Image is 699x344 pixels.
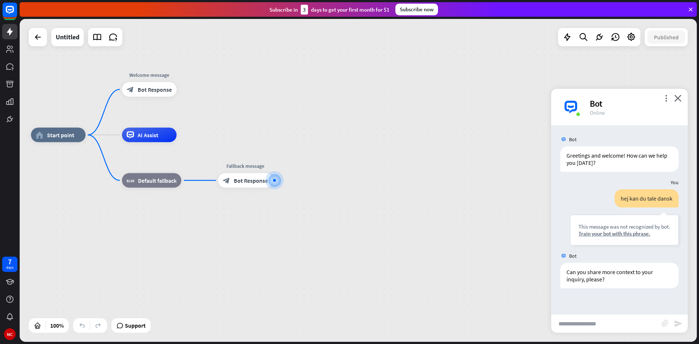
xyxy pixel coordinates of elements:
a: 7 days [2,257,17,272]
span: Bot [569,136,577,143]
div: hej kan du tale dansk [615,189,679,207]
i: block_attachment [662,320,669,327]
i: close [674,95,682,102]
div: Welcome message [116,71,182,79]
i: home_2 [36,131,43,139]
div: Can you share more context to your inquiry, please? [560,263,679,288]
i: block_bot_response [223,177,230,184]
div: 7 [8,258,12,265]
div: MC [4,328,16,340]
div: Bot [590,98,679,109]
div: Subscribe in days to get your first month for $1 [269,5,390,15]
i: more_vert [663,95,670,102]
div: Subscribe now [395,4,438,15]
span: Bot Response [138,86,172,93]
i: block_bot_response [127,86,134,93]
div: days [6,265,13,270]
button: Open LiveChat chat widget [6,3,28,25]
span: AI Assist [138,131,158,139]
i: block_fallback [127,177,134,184]
span: Support [125,320,146,331]
div: Train your bot with this phrase. [578,230,670,237]
div: Greetings and welcome! How can we help you [DATE]? [560,146,679,172]
div: 3 [301,5,308,15]
button: Published [647,31,685,44]
span: Bot [569,253,577,259]
span: Default fallback [138,177,177,184]
div: Untitled [56,28,79,46]
div: Fallback message [213,162,278,170]
div: This message was not recognized by bot. [578,223,670,230]
span: Bot Response [234,177,268,184]
div: Online [590,109,679,116]
div: 100% [48,320,66,331]
span: You [671,179,679,186]
span: Start point [47,131,74,139]
i: send [674,319,683,328]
